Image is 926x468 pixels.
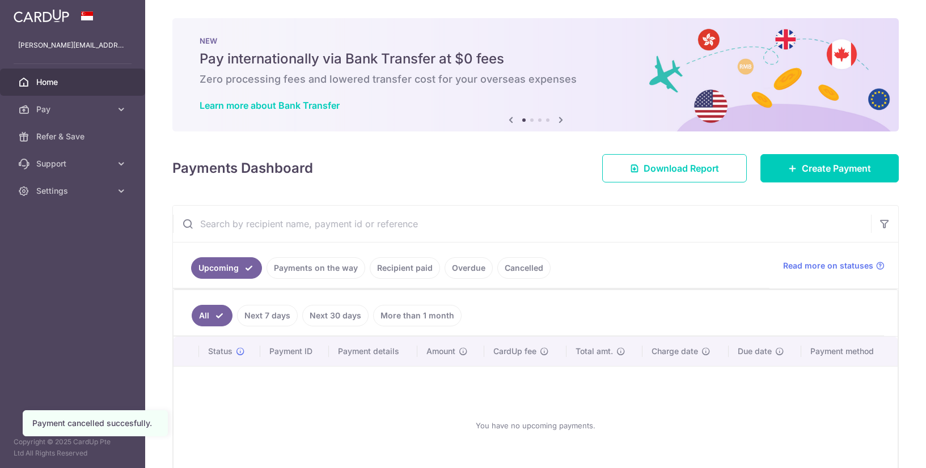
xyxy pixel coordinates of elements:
[172,18,899,131] img: Bank transfer banner
[644,161,719,175] span: Download Report
[200,73,872,86] h6: Zero processing fees and lowered transfer cost for your overseas expenses
[36,158,111,169] span: Support
[200,100,340,111] a: Learn more about Bank Transfer
[576,346,613,357] span: Total amt.
[302,305,369,326] a: Next 30 days
[802,161,871,175] span: Create Payment
[200,50,872,68] h5: Pay internationally via Bank Transfer at $0 fees
[370,257,440,279] a: Recipient paid
[783,260,885,271] a: Read more on statuses
[426,346,455,357] span: Amount
[853,434,915,462] iframe: Opens a widget where you can find more information
[32,418,158,429] div: Payment cancelled succesfully.
[652,346,698,357] span: Charge date
[192,305,232,326] a: All
[14,9,69,23] img: CardUp
[36,185,111,197] span: Settings
[445,257,493,279] a: Overdue
[602,154,747,182] a: Download Report
[329,337,418,366] th: Payment details
[497,257,551,279] a: Cancelled
[173,206,871,242] input: Search by recipient name, payment id or reference
[237,305,298,326] a: Next 7 days
[191,257,262,279] a: Upcoming
[200,36,872,45] p: NEW
[36,104,111,115] span: Pay
[208,346,232,357] span: Status
[36,76,111,88] span: Home
[373,305,462,326] a: More than 1 month
[36,131,111,142] span: Refer & Save
[260,337,329,366] th: Payment ID
[783,260,873,271] span: Read more on statuses
[172,158,313,178] h4: Payments Dashboard
[18,40,127,51] p: [PERSON_NAME][EMAIL_ADDRESS][DOMAIN_NAME]
[760,154,899,182] a: Create Payment
[738,346,772,357] span: Due date
[493,346,536,357] span: CardUp fee
[267,257,365,279] a: Payments on the way
[801,337,898,366] th: Payment method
